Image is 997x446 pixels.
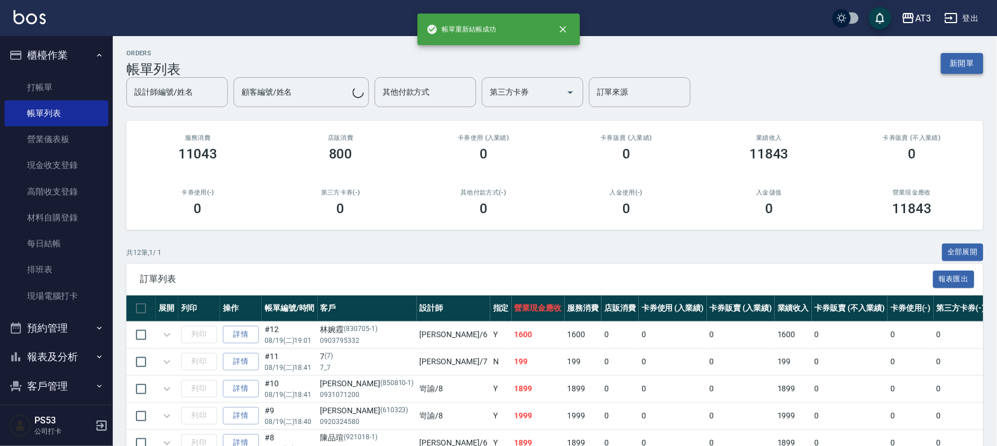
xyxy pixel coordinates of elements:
[262,295,318,322] th: 帳單編號/時間
[9,414,32,437] img: Person
[5,231,108,257] a: 每日結帳
[765,201,773,217] h3: 0
[283,189,398,196] h2: 第三方卡券(-)
[854,134,970,142] h2: 卡券販賣 (不入業績)
[561,83,579,101] button: Open
[812,376,888,402] td: 0
[220,295,262,322] th: 操作
[320,417,414,427] p: 0920324580
[5,283,108,309] a: 現場電腦打卡
[711,134,827,142] h2: 業績收入
[639,295,707,322] th: 卡券使用 (入業績)
[512,403,565,429] td: 1999
[941,53,983,74] button: 新開單
[140,189,256,196] h2: 卡券使用(-)
[639,376,707,402] td: 0
[888,348,934,375] td: 0
[565,348,602,375] td: 199
[940,8,983,29] button: 登出
[888,403,934,429] td: 0
[5,41,108,70] button: 櫃檯作業
[490,348,512,375] td: N
[775,348,812,375] td: 199
[5,179,108,205] a: 高階收支登錄
[5,100,108,126] a: 帳單列表
[622,146,630,162] h3: 0
[490,376,512,402] td: Y
[320,378,414,390] div: [PERSON_NAME]
[512,376,565,402] td: 1899
[320,390,414,400] p: 0931071200
[320,351,414,363] div: 7
[5,372,108,401] button: 客戶管理
[344,432,378,444] p: (921018-1)
[329,146,353,162] h3: 800
[5,400,108,430] button: 員工及薪資
[265,390,315,400] p: 08/19 (二) 18:41
[854,189,970,196] h2: 營業現金應收
[512,348,565,375] td: 199
[551,17,576,42] button: close
[601,403,639,429] td: 0
[5,74,108,100] a: 打帳單
[601,295,639,322] th: 店販消費
[897,7,935,30] button: AT3
[126,50,181,57] h2: ORDERS
[622,201,630,217] h3: 0
[869,7,891,29] button: save
[915,11,931,25] div: AT3
[427,24,497,35] span: 帳單重新結帳成功
[262,403,318,429] td: #9
[933,273,975,284] a: 報表匯出
[14,10,46,24] img: Logo
[942,244,984,261] button: 全部展開
[888,376,934,402] td: 0
[934,348,988,375] td: 0
[565,295,602,322] th: 服務消費
[5,342,108,372] button: 報表及分析
[565,321,602,348] td: 1600
[126,248,161,258] p: 共 12 筆, 1 / 1
[707,321,775,348] td: 0
[34,426,92,436] p: 公司打卡
[126,61,181,77] h3: 帳單列表
[707,403,775,429] td: 0
[601,348,639,375] td: 0
[320,335,414,346] p: 0903795332
[262,376,318,402] td: #10
[140,273,933,285] span: 訂單列表
[5,313,108,343] button: 預約管理
[565,403,602,429] td: 1999
[775,376,812,402] td: 1899
[417,403,490,429] td: 岢諭 /8
[512,321,565,348] td: 1600
[320,363,414,373] p: 7_7
[417,376,490,402] td: 岢諭 /8
[265,417,315,427] p: 08/19 (二) 18:40
[480,146,487,162] h3: 0
[223,380,259,398] a: 詳情
[568,134,684,142] h2: 卡券販賣 (入業績)
[178,295,220,322] th: 列印
[601,321,639,348] td: 0
[425,189,541,196] h2: 其他付款方式(-)
[223,326,259,343] a: 詳情
[639,403,707,429] td: 0
[5,257,108,282] a: 排班表
[380,405,409,417] p: (610323)
[223,407,259,425] a: 詳情
[893,201,932,217] h3: 11843
[933,271,975,288] button: 報表匯出
[283,134,398,142] h2: 店販消費
[417,295,490,322] th: 設計師
[812,403,888,429] td: 0
[812,295,888,322] th: 卡券販賣 (不入業績)
[265,363,315,373] p: 08/19 (二) 18:41
[490,321,512,348] td: Y
[888,295,934,322] th: 卡券使用(-)
[490,295,512,322] th: 指定
[140,134,256,142] h3: 服務消費
[417,321,490,348] td: [PERSON_NAME] /6
[512,295,565,322] th: 營業現金應收
[941,58,983,68] a: 新開單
